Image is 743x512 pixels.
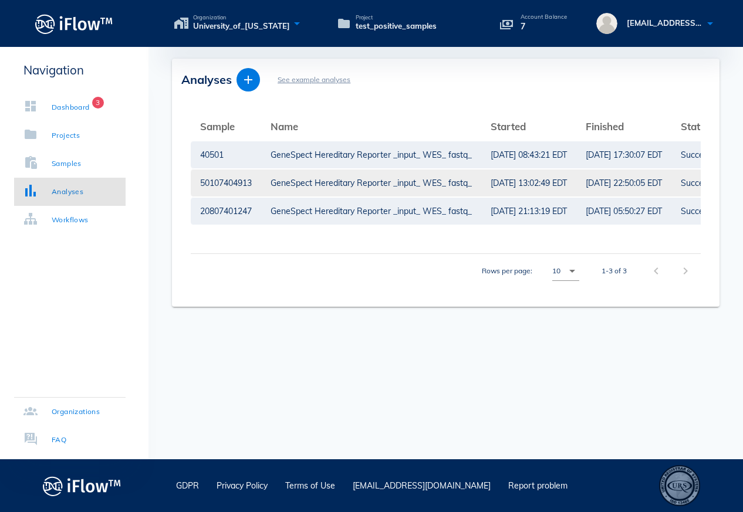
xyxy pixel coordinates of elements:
[521,20,568,33] p: 7
[681,198,722,225] a: Succeeded
[217,480,268,491] a: Privacy Policy
[356,15,437,21] span: Project
[482,254,579,288] div: Rows per page:
[353,480,491,491] a: [EMAIL_ADDRESS][DOMAIN_NAME]
[261,113,481,141] th: Name: Not sorted. Activate to sort ascending.
[200,198,252,225] a: 20807401247
[43,473,121,499] img: logo
[552,262,579,280] div: 10Rows per page:
[481,113,576,141] th: Started: Not sorted. Activate to sort ascending.
[596,13,617,34] img: avatar.16069ca8.svg
[508,480,568,491] a: Report problem
[681,169,722,196] a: Succeeded
[191,113,261,141] th: Sample: Not sorted. Activate to sort ascending.
[200,141,252,168] a: 40501
[14,61,126,79] p: Navigation
[52,214,89,226] div: Workflows
[491,120,526,133] span: Started
[271,198,472,225] a: GeneSpect Hereditary Reporter _input_ WES_ fastq_
[52,101,90,113] div: Dashboard
[193,15,290,21] span: Organization
[586,141,662,168] a: [DATE] 17:30:07 EDT
[193,21,290,32] span: University_of_[US_STATE]
[271,141,472,168] a: GeneSpect Hereditary Reporter _input_ WES_ fastq_
[52,130,80,141] div: Projects
[659,465,700,506] div: ISO 13485 – Quality Management System
[586,169,662,196] a: [DATE] 22:50:05 EDT
[52,158,82,169] div: Samples
[671,113,732,141] th: Status: Not sorted. Activate to sort ascending.
[565,264,579,278] i: arrow_drop_down
[181,72,232,87] span: Analyses
[200,120,235,133] span: Sample
[681,141,722,168] a: Succeeded
[521,14,568,20] p: Account Balance
[52,186,83,198] div: Analyses
[92,97,104,108] span: Badge
[491,141,567,168] a: [DATE] 08:43:21 EDT
[271,169,472,196] a: GeneSpect Hereditary Reporter _input_ WES_ fastq_
[356,21,437,32] span: test_positive_samples
[278,75,350,84] a: See example analyses
[576,113,671,141] th: Finished: Not sorted. Activate to sort ascending.
[52,406,100,418] div: Organizations
[552,266,560,276] div: 10
[52,434,66,446] div: FAQ
[176,480,199,491] a: GDPR
[200,169,252,196] a: 50107404913
[271,120,298,133] span: Name
[491,198,567,225] a: [DATE] 21:13:19 EDT
[681,120,711,133] span: Status
[491,169,567,196] a: [DATE] 13:02:49 EDT
[586,120,624,133] span: Finished
[684,453,729,498] iframe: Drift Widget Chat Controller
[602,266,627,276] div: 1-3 of 3
[586,198,662,225] a: [DATE] 05:50:27 EDT
[285,480,335,491] a: Terms of Use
